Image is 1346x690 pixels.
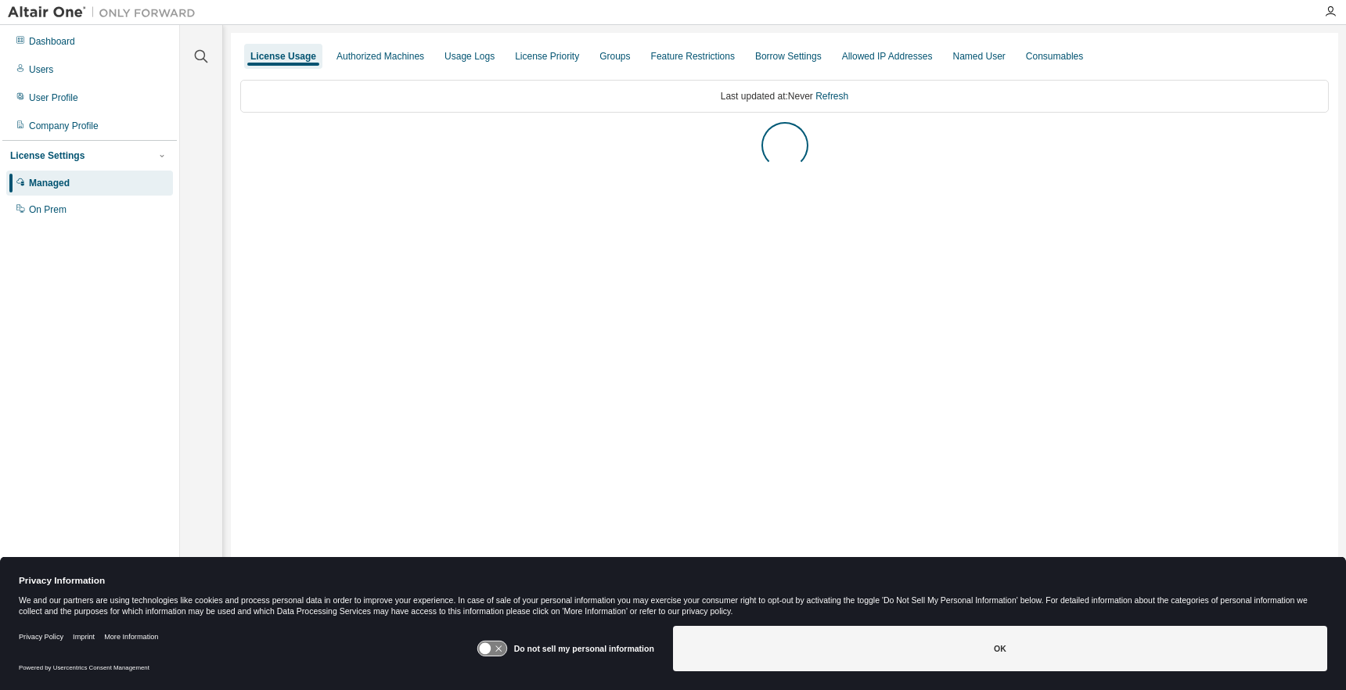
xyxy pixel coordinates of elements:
div: Users [29,63,53,76]
div: Feature Restrictions [651,50,735,63]
div: Groups [599,50,630,63]
div: Consumables [1026,50,1083,63]
img: Altair One [8,5,203,20]
div: Borrow Settings [755,50,822,63]
div: Dashboard [29,35,75,48]
div: Named User [952,50,1005,63]
div: License Priority [515,50,579,63]
a: Refresh [815,91,848,102]
div: License Settings [10,149,85,162]
div: User Profile [29,92,78,104]
div: Last updated at: Never [240,80,1329,113]
div: License Usage [250,50,316,63]
div: Managed [29,177,70,189]
div: Company Profile [29,120,99,132]
div: Allowed IP Addresses [842,50,933,63]
div: Authorized Machines [336,50,424,63]
div: Usage Logs [444,50,495,63]
div: On Prem [29,203,67,216]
